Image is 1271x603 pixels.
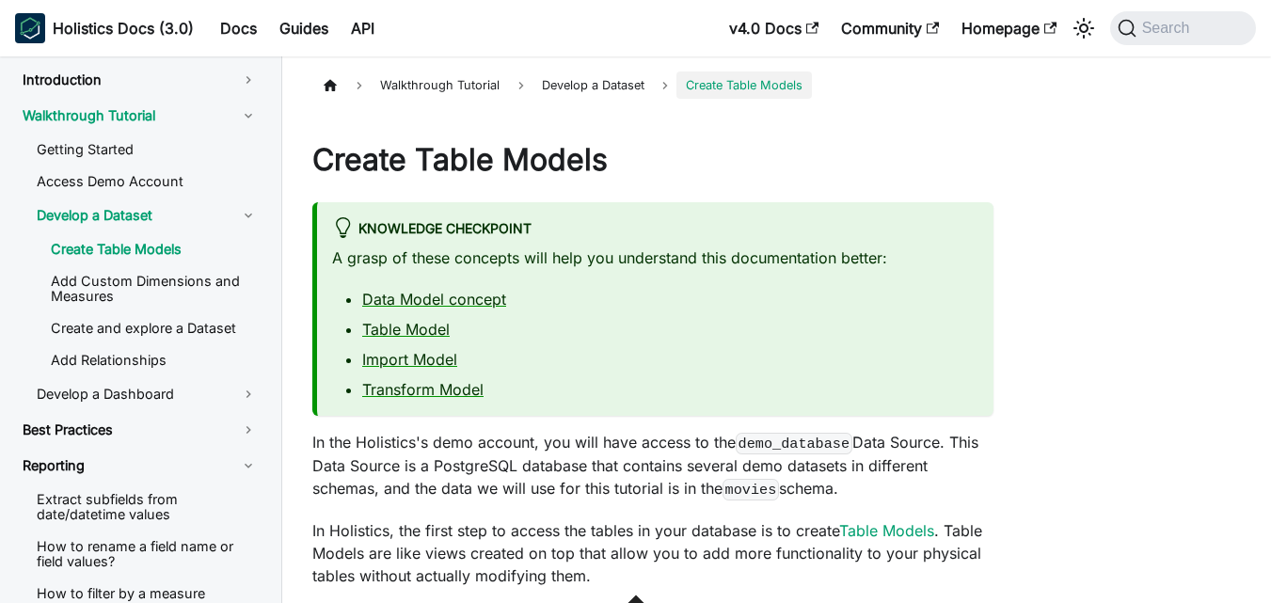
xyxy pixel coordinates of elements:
h1: Create Table Models [312,141,993,179]
a: Create and explore a Dataset [36,314,273,342]
a: Develop a Dashboard [22,378,273,410]
b: Holistics Docs (3.0) [53,17,194,40]
a: Develop a Dataset [22,199,273,231]
a: Getting Started [22,135,273,164]
a: Table Model [362,320,450,339]
a: HolisticsHolisticsHolistics Docs (3.0) [15,13,194,43]
a: Access Demo Account [22,167,273,196]
a: Introduction [8,64,273,96]
button: Search [1110,11,1256,45]
a: Data Model concept [362,290,506,309]
img: Holistics [15,13,45,43]
a: Table Models [839,521,934,540]
a: Docs [209,13,268,43]
a: How to rename a field name or field values? [22,532,273,576]
code: movies [723,479,779,500]
a: Transform Model [362,380,484,399]
a: Best Practices [8,414,273,446]
a: Community [830,13,950,43]
span: Walkthrough Tutorial [371,71,509,99]
span: Develop a Dataset [532,71,654,99]
a: Guides [268,13,340,43]
a: Add Relationships [36,346,273,374]
code: demo_database [736,433,852,454]
a: Reporting [8,450,273,482]
a: API [340,13,386,43]
span: Create Table Models [676,71,812,99]
p: A grasp of these concepts will help you understand this documentation better: [332,246,978,269]
a: Homepage [950,13,1068,43]
a: Create Table Models [36,235,273,263]
a: Walkthrough Tutorial [8,100,273,132]
div: Knowledge Checkpoint [332,217,978,242]
p: In the Holistics's demo account, you will have access to the Data Source. This Data Source is a P... [312,431,993,500]
a: Add Custom Dimensions and Measures [36,267,273,310]
nav: Breadcrumbs [312,71,993,99]
button: Switch between dark and light mode (currently light mode) [1069,13,1099,43]
span: Search [1136,20,1201,37]
a: v4.0 Docs [718,13,830,43]
a: Extract subfields from date/datetime values [22,485,273,529]
p: In Holistics, the first step to access the tables in your database is to create . Table Models ar... [312,519,993,587]
a: Home page [312,71,348,99]
a: Import Model [362,350,457,369]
